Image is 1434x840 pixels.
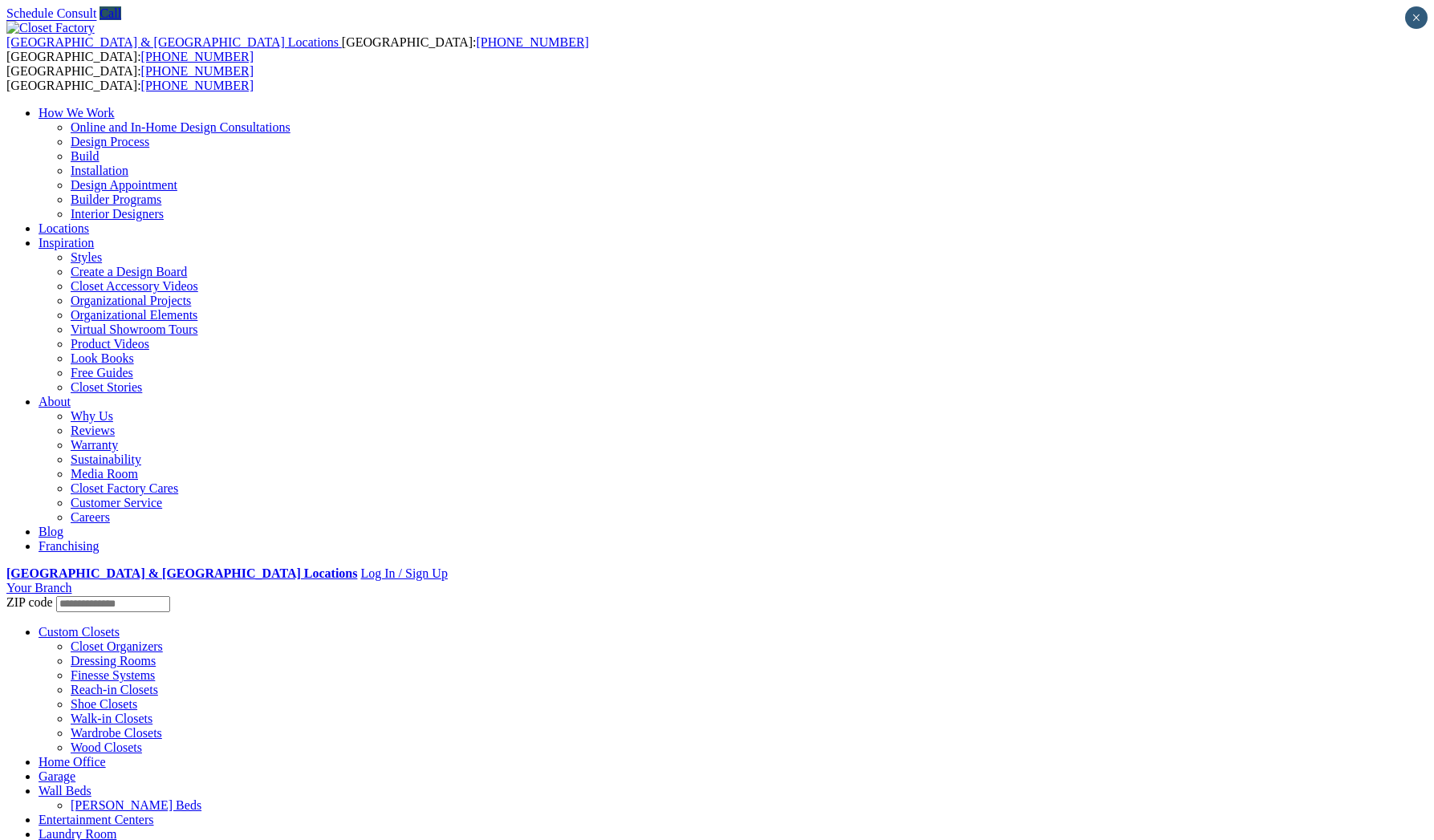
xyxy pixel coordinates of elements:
a: Log In / Sign Up [360,566,447,580]
a: Locations [39,221,89,235]
img: Closet Factory [6,21,95,35]
a: [GEOGRAPHIC_DATA] & [GEOGRAPHIC_DATA] Locations [6,35,342,49]
a: [PERSON_NAME] Beds [71,798,201,812]
a: Installation [71,164,128,177]
a: Design Appointment [71,178,177,192]
a: [PHONE_NUMBER] [141,50,254,63]
a: Create a Design Board [71,265,187,278]
a: Dressing Rooms [71,654,156,668]
a: Styles [71,250,102,264]
a: How We Work [39,106,115,120]
a: Organizational Projects [71,294,191,307]
a: Reviews [71,424,115,437]
a: Interior Designers [71,207,164,221]
a: Shoe Closets [71,697,137,711]
a: Product Videos [71,337,149,351]
a: Franchising [39,539,100,553]
a: [GEOGRAPHIC_DATA] & [GEOGRAPHIC_DATA] Locations [6,566,357,580]
a: Your Branch [6,581,71,594]
a: Build [71,149,100,163]
a: Virtual Showroom Tours [71,323,198,336]
a: Builder Programs [71,193,161,206]
a: Custom Closets [39,625,120,639]
a: Careers [71,510,110,524]
a: Reach-in Closets [71,683,158,696]
a: Walk-in Closets [71,712,152,725]
a: [PHONE_NUMBER] [476,35,588,49]
a: [PHONE_NUMBER] [141,79,254,92]
a: Home Office [39,755,106,769]
a: Organizational Elements [71,308,197,322]
a: Finesse Systems [71,668,155,682]
button: Close [1405,6,1428,29]
a: Closet Accessory Videos [71,279,198,293]
a: Wood Closets [71,741,142,754]
a: Design Process [71,135,149,148]
a: Free Guides [71,366,133,379]
a: Online and In-Home Design Consultations [71,120,290,134]
span: [GEOGRAPHIC_DATA]: [GEOGRAPHIC_DATA]: [6,35,589,63]
a: Schedule Consult [6,6,96,20]
a: Wardrobe Closets [71,726,162,740]
span: ZIP code [6,595,53,609]
span: [GEOGRAPHIC_DATA] & [GEOGRAPHIC_DATA] Locations [6,35,339,49]
a: Inspiration [39,236,94,250]
input: Enter your Zip code [56,596,170,612]
a: Wall Beds [39,784,91,797]
a: Closet Organizers [71,639,163,653]
a: [PHONE_NUMBER] [141,64,254,78]
a: Blog [39,525,63,538]
a: Media Room [71,467,138,481]
a: Call [100,6,121,20]
a: Closet Stories [71,380,142,394]
a: Closet Factory Cares [71,481,178,495]
a: Garage [39,769,75,783]
a: Look Books [71,351,134,365]
a: Entertainment Centers [39,813,154,826]
span: [GEOGRAPHIC_DATA]: [GEOGRAPHIC_DATA]: [6,64,254,92]
a: Warranty [71,438,118,452]
a: Why Us [71,409,113,423]
a: Sustainability [71,452,141,466]
a: About [39,395,71,408]
a: Customer Service [71,496,162,509]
